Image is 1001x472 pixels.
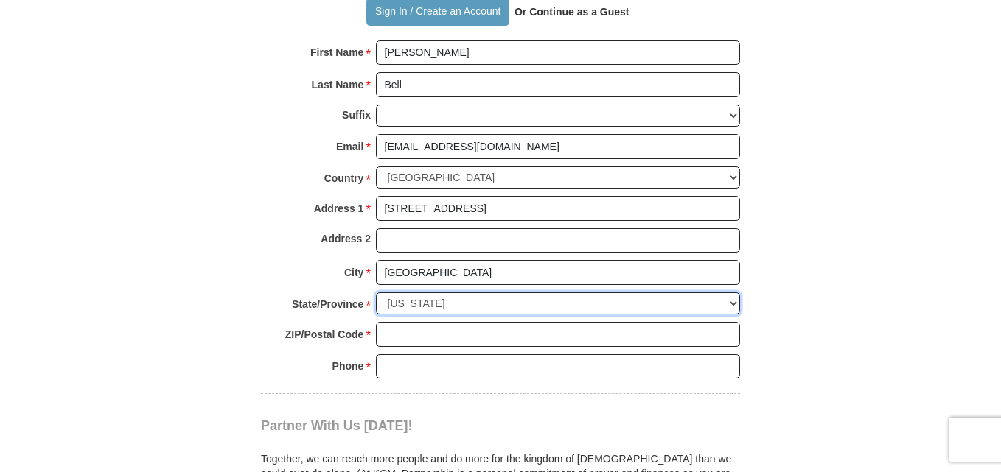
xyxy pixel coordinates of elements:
[312,74,364,95] strong: Last Name
[332,356,364,376] strong: Phone
[344,262,363,283] strong: City
[292,294,363,314] strong: State/Province
[342,105,371,125] strong: Suffix
[285,324,364,345] strong: ZIP/Postal Code
[336,136,363,157] strong: Email
[324,168,364,189] strong: Country
[515,6,629,18] strong: Or Continue as a Guest
[314,198,364,219] strong: Address 1
[261,418,413,433] span: Partner With Us [DATE]!
[321,228,371,249] strong: Address 2
[310,42,363,63] strong: First Name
